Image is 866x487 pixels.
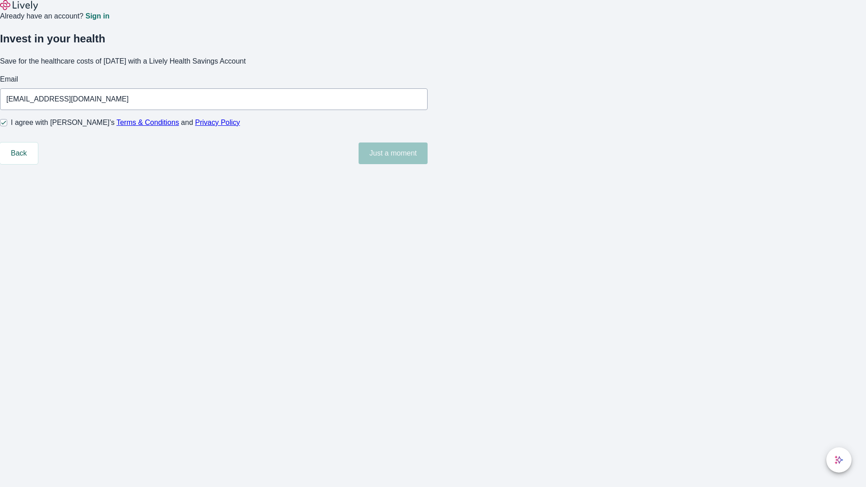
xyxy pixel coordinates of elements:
a: Sign in [85,13,109,20]
a: Privacy Policy [195,119,240,126]
span: I agree with [PERSON_NAME]’s and [11,117,240,128]
button: chat [826,447,852,473]
a: Terms & Conditions [116,119,179,126]
svg: Lively AI Assistant [834,455,843,464]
